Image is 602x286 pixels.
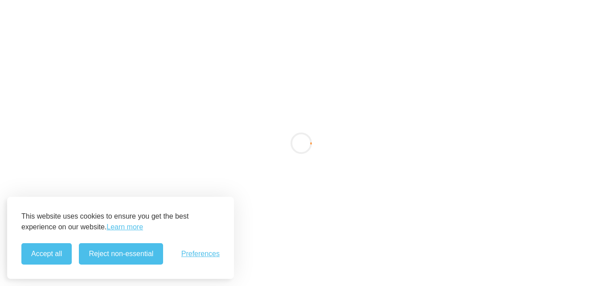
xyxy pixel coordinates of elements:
button: Reject non-essential [79,243,163,265]
span: Preferences [181,250,220,258]
button: Toggle preferences [181,250,220,258]
a: Learn more [106,222,143,232]
p: This website uses cookies to ensure you get the best experience on our website. [21,211,220,232]
button: Accept all cookies [21,243,72,265]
